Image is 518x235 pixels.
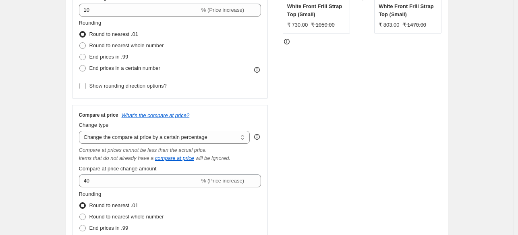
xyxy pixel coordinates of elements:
div: help [253,133,261,141]
span: % (Price increase) [201,178,244,184]
span: % (Price increase) [201,7,244,13]
span: Compare at price change amount [79,166,157,172]
i: will be ignored. [195,155,230,161]
i: Items that do not already have a [79,155,154,161]
span: Show rounding direction options? [89,83,167,89]
span: Round to nearest .01 [89,202,138,208]
span: Rounding [79,191,102,197]
input: -15 [79,4,200,17]
i: Compare at prices cannot be less than the actual price. [79,147,207,153]
input: -15 [79,174,200,187]
button: What's the compare at price? [122,112,190,118]
span: Rounding [79,20,102,26]
span: White Front Frill Strap Top (Small) [287,3,342,17]
span: Round to nearest whole number [89,42,164,48]
button: compare at price [155,155,194,161]
span: End prices in .99 [89,54,128,60]
span: End prices in .99 [89,225,128,231]
h3: Compare at price [79,112,118,118]
span: ₹ 1050.00 [311,22,335,28]
span: Round to nearest whole number [89,214,164,220]
span: End prices in a certain number [89,65,160,71]
span: White Front Frill Strap Top (Small) [379,3,434,17]
span: ₹ 803.00 [379,22,399,28]
span: Change type [79,122,109,128]
span: ₹ 1470.00 [403,22,427,28]
span: ₹ 730.00 [287,22,308,28]
span: Round to nearest .01 [89,31,138,37]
